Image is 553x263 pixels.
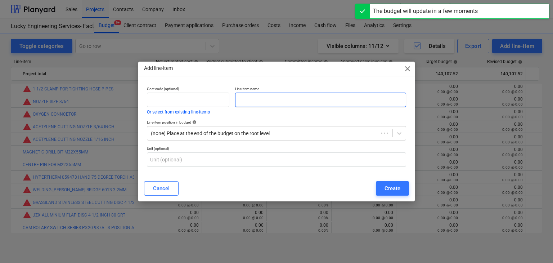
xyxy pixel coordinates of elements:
[385,184,400,193] div: Create
[144,181,179,196] button: Cancel
[376,181,409,196] button: Create
[235,86,406,93] p: Line-item name
[517,228,553,263] iframe: Chat Widget
[147,86,229,93] p: Cost code (optional)
[153,184,170,193] div: Cancel
[373,7,478,15] div: The budget will update in a few moments
[191,120,197,124] span: help
[403,64,412,73] span: close
[144,64,173,72] p: Add line-item
[147,110,210,114] button: Or select from existing line-items
[147,152,406,167] input: Unit (optional)
[147,120,406,125] div: Line-item position in budget
[147,146,406,152] p: Unit (optional)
